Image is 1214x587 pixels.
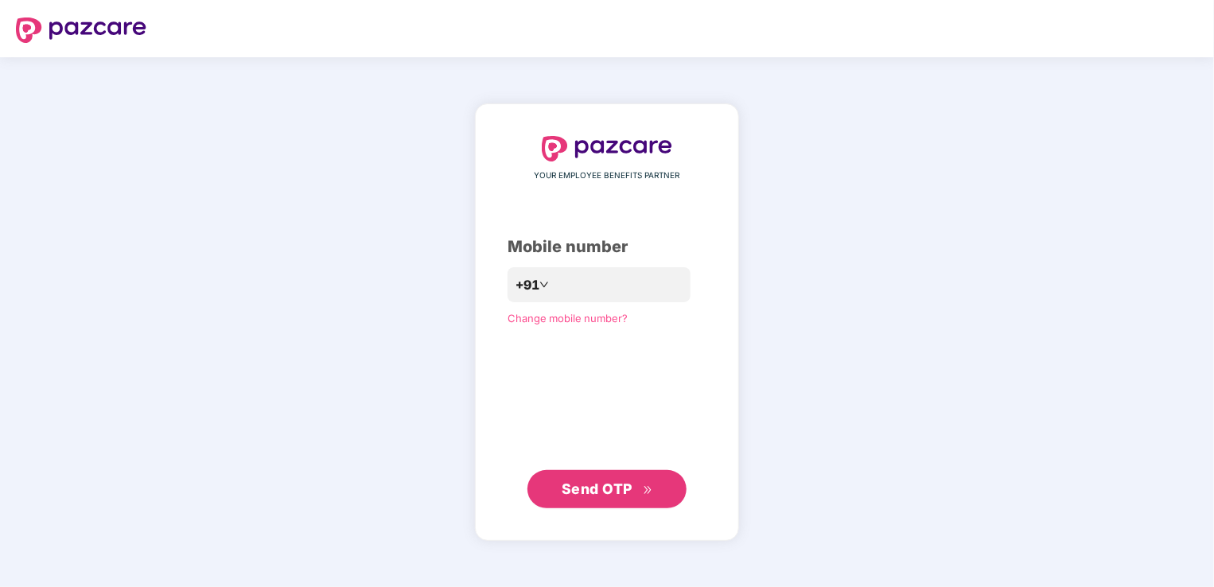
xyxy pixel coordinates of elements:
[535,169,680,182] span: YOUR EMPLOYEE BENEFITS PARTNER
[508,312,628,325] a: Change mobile number?
[539,280,549,290] span: down
[527,470,687,508] button: Send OTPdouble-right
[643,485,653,496] span: double-right
[516,275,539,295] span: +91
[562,480,632,497] span: Send OTP
[16,17,146,43] img: logo
[542,136,672,161] img: logo
[508,235,706,259] div: Mobile number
